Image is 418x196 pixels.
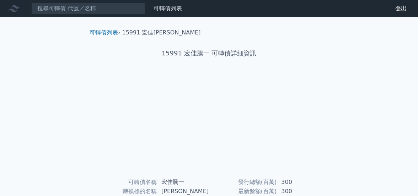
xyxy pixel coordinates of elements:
td: [PERSON_NAME] [157,187,209,196]
a: 可轉債列表 [90,29,118,36]
td: 宏佳騰一 [157,178,209,187]
td: 300 [277,178,326,187]
td: 發行總額(百萬) [209,178,277,187]
td: 300 [277,187,326,196]
td: 最新餘額(百萬) [209,187,277,196]
input: 搜尋可轉債 代號／名稱 [31,2,145,15]
td: 轉換標的名稱 [92,187,157,196]
a: 可轉債列表 [154,5,182,12]
li: 15991 宏佳[PERSON_NAME] [122,28,201,37]
a: 登出 [390,3,412,14]
td: 可轉債名稱 [92,178,157,187]
h1: 15991 宏佳騰一 可轉債詳細資訊 [84,48,334,58]
li: › [90,28,120,37]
